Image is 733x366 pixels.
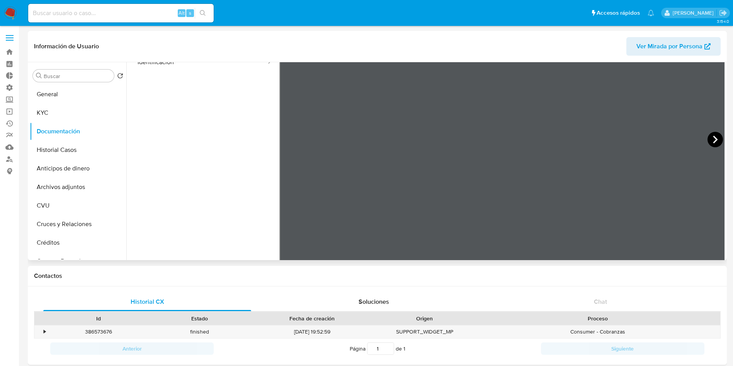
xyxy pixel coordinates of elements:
[30,196,126,215] button: CVU
[648,10,654,16] a: Notificaciones
[30,122,126,141] button: Documentación
[50,342,214,355] button: Anterior
[36,73,42,79] button: Buscar
[149,325,250,338] div: finished
[53,315,144,322] div: Id
[30,178,126,196] button: Archivos adjuntos
[374,325,475,338] div: SUPPORT_WIDGET_MP
[481,315,715,322] div: Proceso
[359,297,389,306] span: Soluciones
[30,141,126,159] button: Historial Casos
[34,43,99,50] h1: Información de Usuario
[636,37,702,56] span: Ver Mirada por Persona
[30,159,126,178] button: Anticipos de dinero
[30,215,126,233] button: Cruces y Relaciones
[195,8,211,19] button: search-icon
[379,315,470,322] div: Origen
[44,328,46,335] div: •
[155,315,245,322] div: Estado
[256,315,369,322] div: Fecha de creación
[250,325,374,338] div: [DATE] 19:52:59
[44,73,111,80] input: Buscar
[48,325,149,338] div: 386573676
[541,342,704,355] button: Siguiente
[673,9,716,17] p: gustavo.deseta@mercadolibre.com
[34,272,721,280] h1: Contactos
[594,297,607,306] span: Chat
[475,325,720,338] div: Consumer - Cobranzas
[189,9,191,17] span: s
[597,9,640,17] span: Accesos rápidos
[403,345,405,352] span: 1
[30,104,126,122] button: KYC
[350,342,405,355] span: Página de
[179,9,185,17] span: Alt
[30,85,126,104] button: General
[719,9,727,17] a: Salir
[28,8,214,18] input: Buscar usuario o caso...
[117,73,123,81] button: Volver al orden por defecto
[131,297,164,306] span: Historial CX
[30,252,126,271] button: Cuentas Bancarias
[626,37,721,56] button: Ver Mirada por Persona
[30,233,126,252] button: Créditos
